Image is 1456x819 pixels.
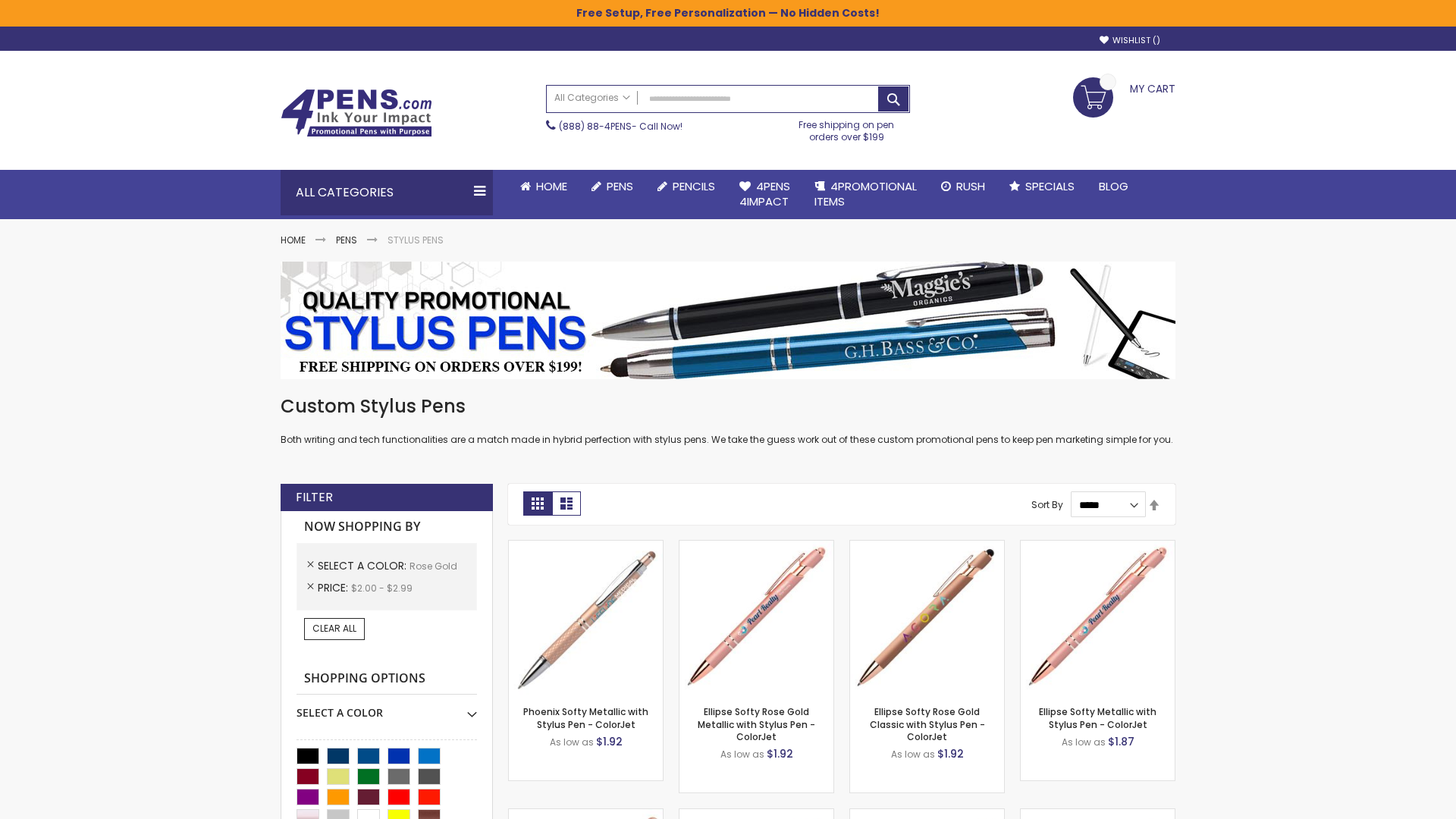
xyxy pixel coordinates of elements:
[351,582,413,595] span: $2.00 - $2.99
[559,120,632,133] a: (888) 88-4PENS
[1062,736,1106,748] span: As low as
[850,541,1004,695] img: Ellipse Softy Rose Gold Classic with Stylus Pen - ColorJet-Rose Gold
[318,580,351,595] span: Price
[554,92,630,104] span: All Categories
[1039,705,1156,730] a: Ellipse Softy Metallic with Stylus Pen - ColorJet
[281,170,493,215] div: All Categories
[802,170,929,219] a: 4PROMOTIONALITEMS
[1108,734,1134,749] span: $1.87
[645,170,727,203] a: Pencils
[297,663,477,695] strong: Shopping Options
[698,705,815,742] a: Ellipse Softy Rose Gold Metallic with Stylus Pen - ColorJet
[336,234,357,246] a: Pens
[727,170,802,219] a: 4Pens4impact
[956,178,985,194] span: Rush
[997,170,1087,203] a: Specials
[579,170,645,203] a: Pens
[297,695,477,720] div: Select A Color
[550,736,594,748] span: As low as
[281,234,306,246] a: Home
[559,120,682,133] span: - Call Now!
[929,170,997,203] a: Rush
[297,511,477,543] strong: Now Shopping by
[1025,178,1075,194] span: Specials
[509,541,663,695] img: Phoenix Softy Metallic with Stylus Pen - ColorJet-Rose gold
[679,540,833,553] a: Ellipse Softy Rose Gold Metallic with Stylus Pen - ColorJet-Rose Gold
[596,734,623,749] span: $1.92
[312,622,356,635] span: Clear All
[1021,541,1175,695] img: Ellipse Softy Metallic with Stylus Pen - ColorJet-Rose Gold
[937,746,964,761] span: $1.92
[536,178,567,194] span: Home
[281,262,1175,379] img: Stylus Pens
[767,746,793,761] span: $1.92
[409,560,457,573] span: Rose Gold
[850,540,1004,553] a: Ellipse Softy Rose Gold Classic with Stylus Pen - ColorJet-Rose Gold
[720,748,764,761] span: As low as
[1087,170,1141,203] a: Blog
[814,178,917,209] span: 4PROMOTIONAL ITEMS
[318,558,409,573] span: Select A Color
[673,178,715,194] span: Pencils
[1099,178,1128,194] span: Blog
[281,394,1175,419] h1: Custom Stylus Pens
[296,489,333,506] strong: Filter
[508,170,579,203] a: Home
[870,705,985,742] a: Ellipse Softy Rose Gold Classic with Stylus Pen - ColorJet
[509,540,663,553] a: Phoenix Softy Metallic with Stylus Pen - ColorJet-Rose gold
[281,394,1175,447] div: Both writing and tech functionalities are a match made in hybrid perfection with stylus pens. We ...
[783,113,911,143] div: Free shipping on pen orders over $199
[388,234,444,246] strong: Stylus Pens
[739,178,790,209] span: 4Pens 4impact
[1021,540,1175,553] a: Ellipse Softy Metallic with Stylus Pen - ColorJet-Rose Gold
[607,178,633,194] span: Pens
[547,86,638,111] a: All Categories
[281,89,432,137] img: 4Pens Custom Pens and Promotional Products
[1031,498,1063,511] label: Sort By
[304,618,365,639] a: Clear All
[523,491,552,516] strong: Grid
[891,748,935,761] span: As low as
[679,541,833,695] img: Ellipse Softy Rose Gold Metallic with Stylus Pen - ColorJet-Rose Gold
[523,705,648,730] a: Phoenix Softy Metallic with Stylus Pen - ColorJet
[1100,35,1160,46] a: Wishlist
